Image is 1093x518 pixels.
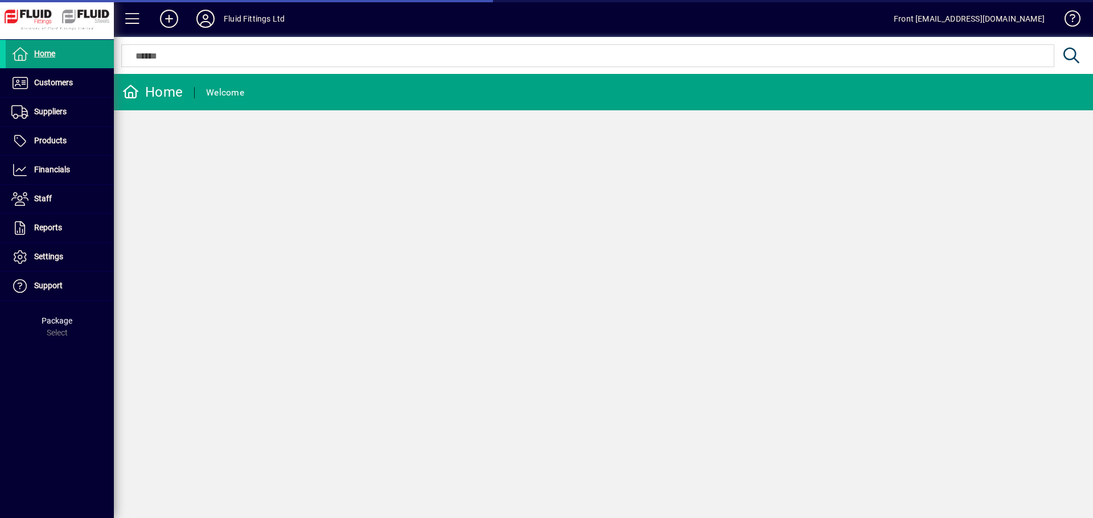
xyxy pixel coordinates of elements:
span: Suppliers [34,107,67,116]
div: Front [EMAIL_ADDRESS][DOMAIN_NAME] [894,10,1045,28]
a: Reports [6,214,114,242]
span: Staff [34,194,52,203]
a: Suppliers [6,98,114,126]
span: Home [34,49,55,58]
div: Fluid Fittings Ltd [224,10,285,28]
a: Settings [6,243,114,271]
button: Profile [187,9,224,29]
div: Home [122,83,183,101]
a: Knowledge Base [1056,2,1079,39]
a: Staff [6,185,114,213]
span: Customers [34,78,73,87]
span: Package [42,316,72,325]
span: Reports [34,223,62,232]
a: Financials [6,156,114,184]
a: Products [6,127,114,155]
span: Financials [34,165,70,174]
button: Add [151,9,187,29]
span: Settings [34,252,63,261]
a: Support [6,272,114,300]
a: Customers [6,69,114,97]
span: Products [34,136,67,145]
span: Support [34,281,63,290]
div: Welcome [206,84,244,102]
